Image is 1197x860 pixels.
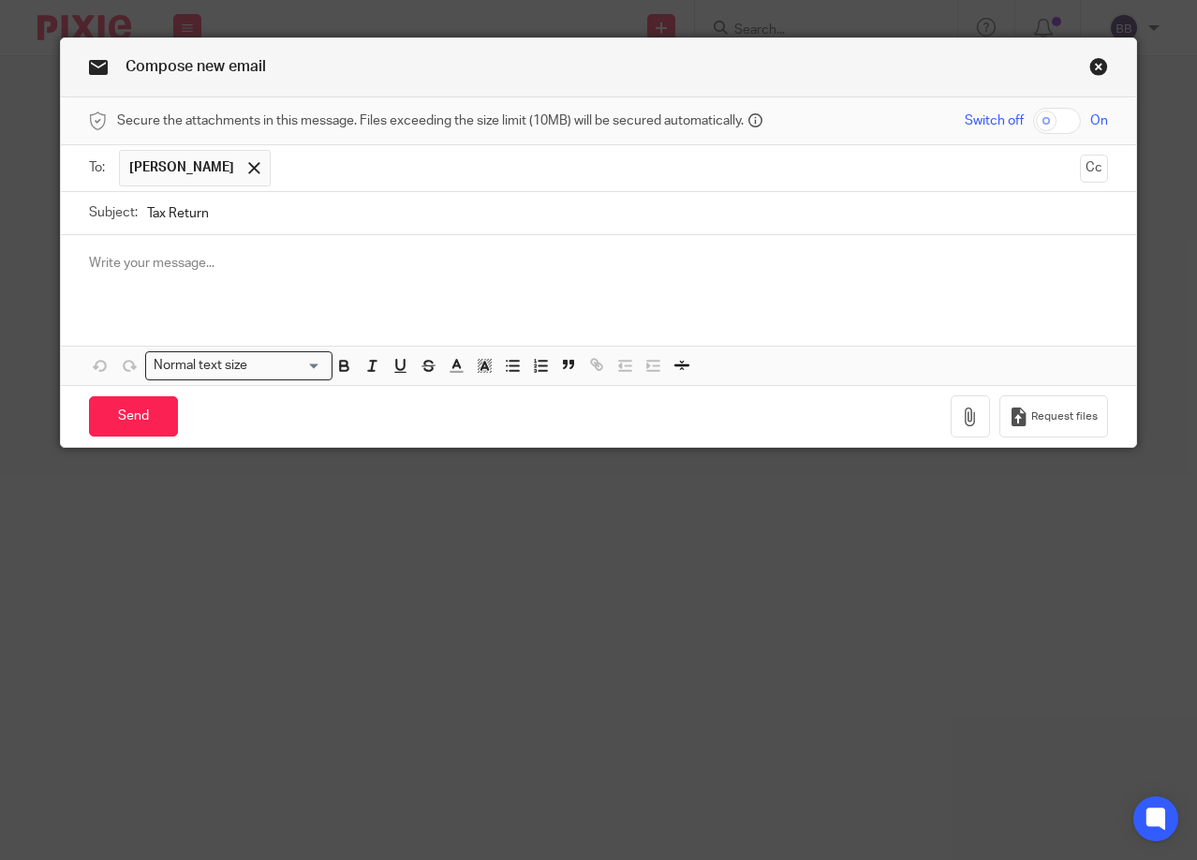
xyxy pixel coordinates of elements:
[999,395,1108,437] button: Request files
[89,203,138,222] label: Subject:
[254,356,321,376] input: Search for option
[1089,57,1108,82] a: Close this dialog window
[1031,409,1098,424] span: Request files
[145,351,332,380] div: Search for option
[117,111,744,130] span: Secure the attachments in this message. Files exceeding the size limit (10MB) will be secured aut...
[150,356,252,376] span: Normal text size
[129,158,234,177] span: [PERSON_NAME]
[89,158,110,177] label: To:
[965,111,1024,130] span: Switch off
[89,396,178,437] input: Send
[1080,155,1108,183] button: Cc
[126,59,266,74] span: Compose new email
[1090,111,1108,130] span: On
